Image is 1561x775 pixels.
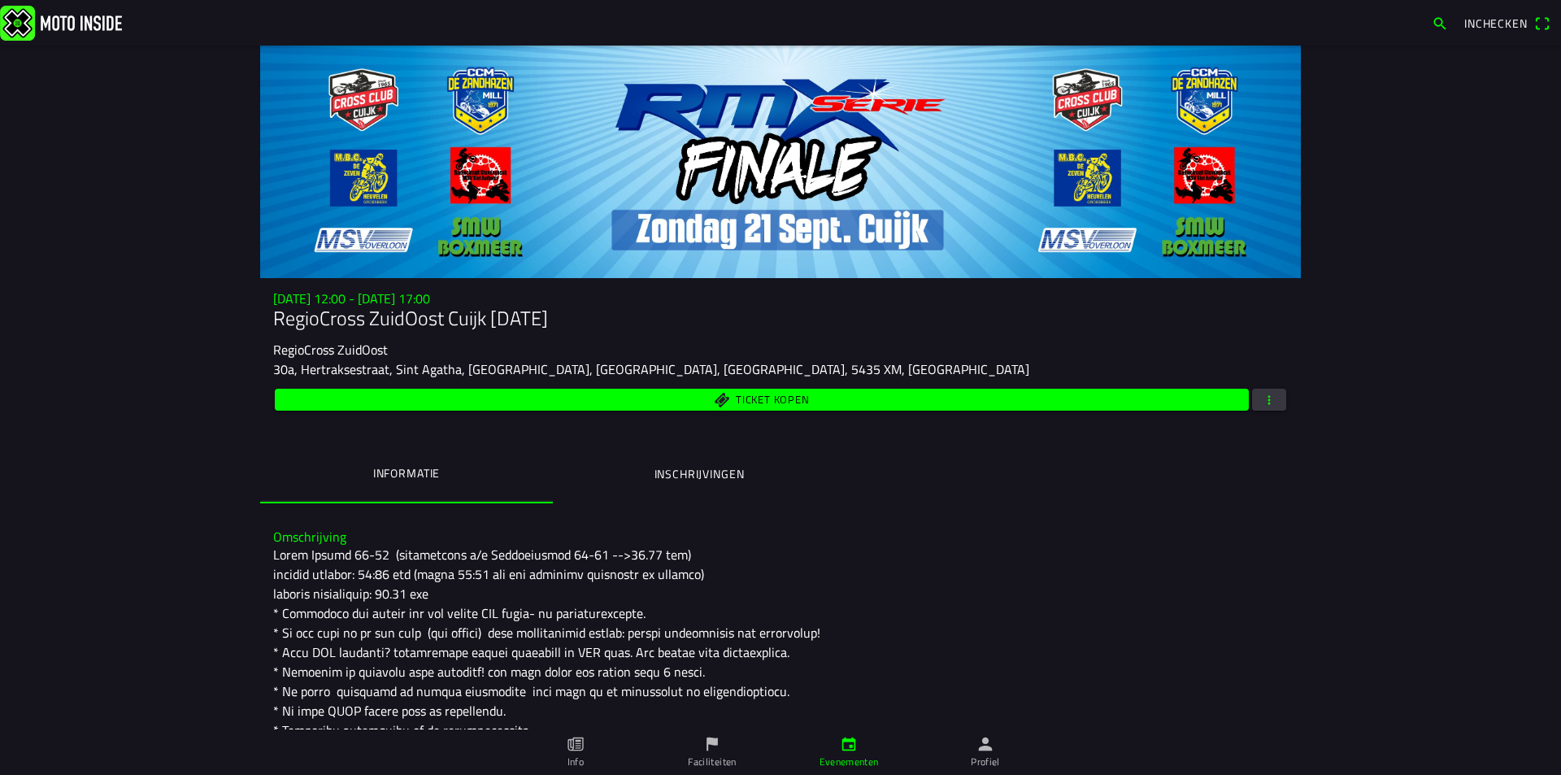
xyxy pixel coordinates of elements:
[273,340,388,359] ion-text: RegioCross ZuidOost
[273,307,1288,330] h1: RegioCross ZuidOost Cuijk [DATE]
[567,755,584,769] ion-label: Info
[1464,15,1528,32] span: Inchecken
[373,464,440,482] ion-label: Informatie
[654,465,745,483] ion-label: Inschrijvingen
[703,735,721,753] ion-icon: flag
[840,735,858,753] ion-icon: calendar
[1424,9,1456,37] a: search
[567,735,585,753] ion-icon: paper
[820,755,879,769] ion-label: Evenementen
[736,394,809,405] span: Ticket kopen
[976,735,994,753] ion-icon: person
[688,755,736,769] ion-label: Faciliteiten
[273,359,1029,379] ion-text: 30a, Hertraksestraat, Sint Agatha, [GEOGRAPHIC_DATA], [GEOGRAPHIC_DATA], [GEOGRAPHIC_DATA], 5435 ...
[1456,9,1558,37] a: Incheckenqr scanner
[971,755,1000,769] ion-label: Profiel
[273,529,1288,545] h3: Omschrijving
[273,291,1288,307] h3: [DATE] 12:00 - [DATE] 17:00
